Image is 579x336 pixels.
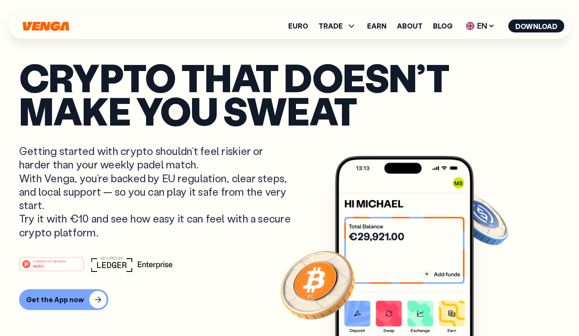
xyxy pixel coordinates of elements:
[19,61,560,127] p: Crypto that doesn’t make you sweat
[433,23,452,29] a: Blog
[26,295,84,304] div: Get the App now
[319,21,357,31] span: TRADE
[288,23,308,29] a: Euro
[397,23,423,29] a: About
[279,246,357,323] img: Bitcoin
[508,19,564,32] button: Download
[19,144,293,239] p: Getting started with crypto shouldn’t feel riskier or harder than your weekly padel match. With V...
[466,22,475,30] img: flag-uk
[463,19,498,33] span: EN
[319,23,343,29] span: TRADE
[22,21,70,31] svg: Home
[33,263,44,268] tspan: Web3
[19,289,108,310] button: Get the App now
[19,289,560,310] a: Get the App now
[448,187,510,249] img: USDC coin
[33,260,66,263] tspan: #1 PRODUCT OF THE MONTH
[367,23,387,29] a: Earn
[19,262,84,273] a: #1 PRODUCT OF THE MONTHWeb3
